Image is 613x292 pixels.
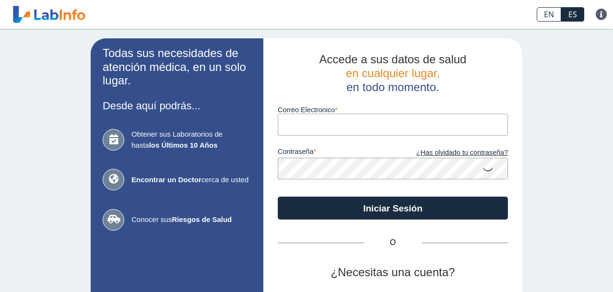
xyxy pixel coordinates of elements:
[537,7,561,22] a: EN
[131,129,251,151] span: Obtener sus Laboratorios de hasta
[393,148,508,158] a: ¿Has olvidado tu contraseña?
[346,67,440,80] span: en cualquier lugar,
[131,214,251,225] span: Conocer sus
[149,141,218,149] b: los Últimos 10 Años
[131,175,201,184] b: Encontrar un Doctor
[346,81,439,93] span: en todo momento.
[319,53,467,66] span: Accede a sus datos de salud
[561,7,584,22] a: ES
[278,148,393,158] label: contraseña
[103,100,251,112] h3: Desde aquí podrás...
[103,47,251,88] h2: Todas sus necesidades de atención médica, en un solo lugar.
[278,266,508,280] h2: ¿Necesitas una cuenta?
[278,106,508,114] label: Correo Electronico
[528,255,602,281] iframe: Help widget launcher
[364,237,422,248] span: O
[278,197,508,220] button: Iniciar Sesión
[172,215,232,223] b: Riesgos de Salud
[131,175,251,186] span: cerca de usted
